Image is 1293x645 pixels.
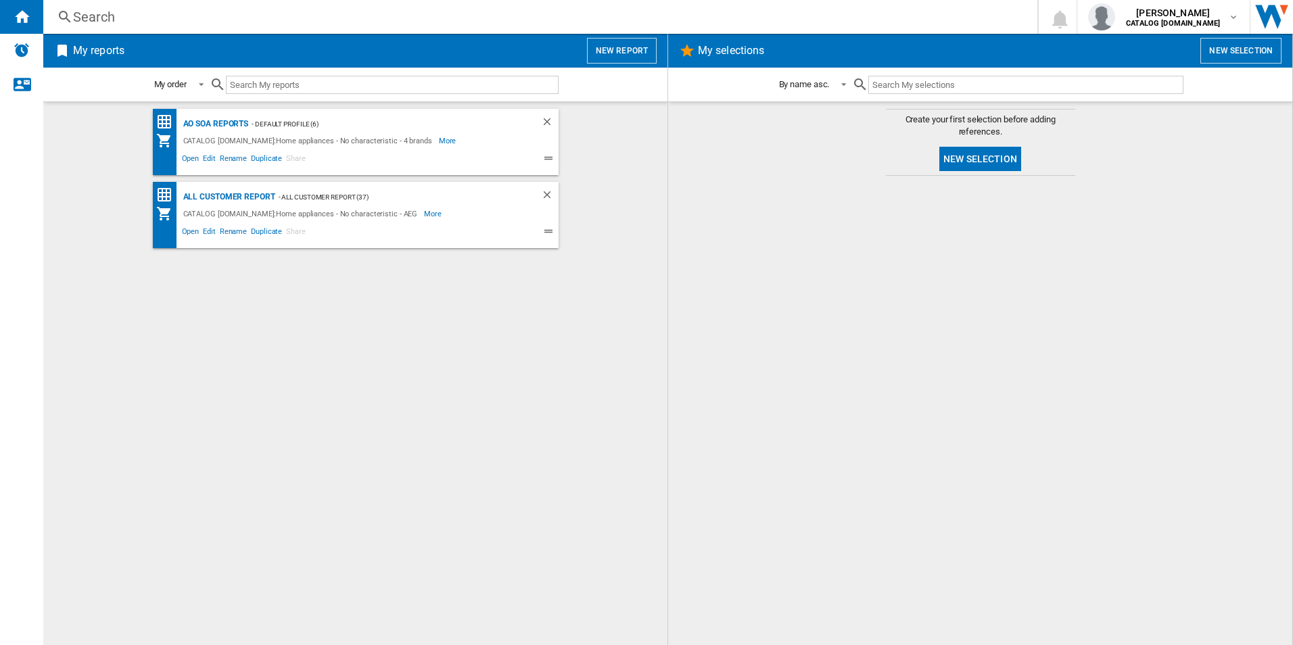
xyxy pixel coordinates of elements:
span: Rename [218,225,249,241]
div: Delete [541,116,559,133]
button: New report [587,38,657,64]
div: - All Customer Report (37) [275,189,514,206]
span: More [424,206,444,222]
span: More [439,133,459,149]
div: Price Matrix [156,114,180,130]
span: [PERSON_NAME] [1126,6,1220,20]
div: All Customer Report [180,189,275,206]
span: Create your first selection before adding references. [886,114,1075,138]
h2: My selections [695,38,767,64]
img: profile.jpg [1088,3,1115,30]
span: Edit [201,152,218,168]
button: New selection [1200,38,1282,64]
input: Search My selections [868,76,1183,94]
span: Open [180,152,202,168]
img: alerts-logo.svg [14,42,30,58]
h2: My reports [70,38,127,64]
input: Search My reports [226,76,559,94]
div: My Assortment [156,206,180,222]
div: My order [154,79,187,89]
span: Share [284,225,308,241]
span: Duplicate [249,225,284,241]
span: Rename [218,152,249,168]
b: CATALOG [DOMAIN_NAME] [1126,19,1220,28]
button: New selection [939,147,1021,171]
span: Share [284,152,308,168]
div: AO SOA Reports [180,116,249,133]
div: By name asc. [779,79,830,89]
div: Delete [541,189,559,206]
div: CATALOG [DOMAIN_NAME]:Home appliances - No characteristic - 4 brands [180,133,439,149]
div: Price Matrix [156,187,180,204]
div: My Assortment [156,133,180,149]
div: Search [73,7,1002,26]
span: Edit [201,225,218,241]
div: CATALOG [DOMAIN_NAME]:Home appliances - No characteristic - AEG [180,206,425,222]
span: Open [180,225,202,241]
span: Duplicate [249,152,284,168]
div: - Default profile (6) [248,116,513,133]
